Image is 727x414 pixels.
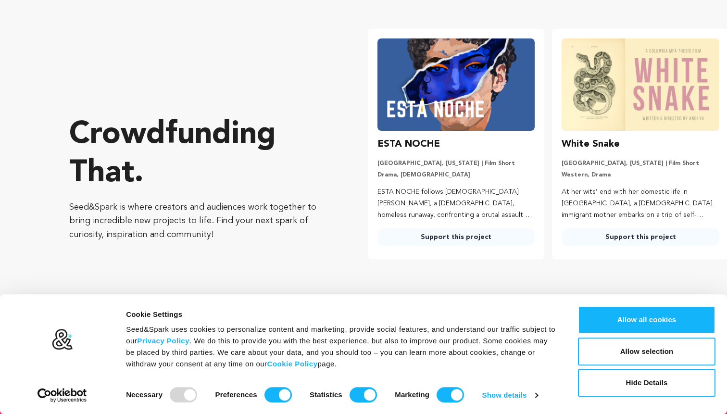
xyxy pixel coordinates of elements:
[310,390,342,399] strong: Statistics
[377,228,535,246] a: Support this project
[578,338,715,365] button: Allow selection
[377,160,535,167] p: [GEOGRAPHIC_DATA], [US_STATE] | Film Short
[137,337,189,345] a: Privacy Policy
[377,38,535,131] img: ESTA NOCHE image
[377,171,535,179] p: Drama, [DEMOGRAPHIC_DATA]
[562,38,719,131] img: White Snake image
[562,228,719,246] a: Support this project
[395,390,429,399] strong: Marketing
[562,187,719,221] p: At her wits’ end with her domestic life in [GEOGRAPHIC_DATA], a [DEMOGRAPHIC_DATA] immigrant moth...
[51,329,73,351] img: logo
[377,187,535,221] p: ESTA NOCHE follows [DEMOGRAPHIC_DATA] [PERSON_NAME], a [DEMOGRAPHIC_DATA], homeless runaway, conf...
[126,309,556,320] div: Cookie Settings
[126,324,556,370] div: Seed&Spark uses cookies to personalize content and marketing, provide social features, and unders...
[562,171,719,179] p: Western, Drama
[20,388,104,402] a: Usercentrics Cookiebot - opens in a new window
[215,390,257,399] strong: Preferences
[578,369,715,397] button: Hide Details
[69,116,329,193] p: Crowdfunding that .
[578,306,715,334] button: Allow all cookies
[482,388,538,402] a: Show details
[267,360,318,368] a: Cookie Policy
[377,137,440,152] h3: ESTA NOCHE
[562,137,620,152] h3: White Snake
[562,160,719,167] p: [GEOGRAPHIC_DATA], [US_STATE] | Film Short
[126,390,163,399] strong: Necessary
[69,201,329,242] p: Seed&Spark is where creators and audiences work together to bring incredible new projects to life...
